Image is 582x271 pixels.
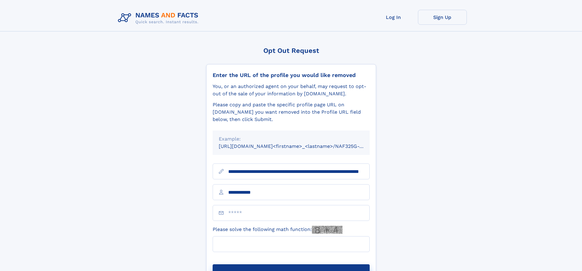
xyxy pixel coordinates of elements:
a: Sign Up [418,10,467,25]
div: Opt Out Request [206,47,376,54]
div: You, or an authorized agent on your behalf, may request to opt-out of the sale of your informatio... [213,83,370,97]
div: Enter the URL of the profile you would like removed [213,72,370,79]
small: [URL][DOMAIN_NAME]<firstname>_<lastname>/NAF325G-xxxxxxxx [219,143,381,149]
div: Please copy and paste the specific profile page URL on [DOMAIN_NAME] you want removed into the Pr... [213,101,370,123]
a: Log In [369,10,418,25]
img: Logo Names and Facts [115,10,203,26]
label: Please solve the following math function: [213,226,342,234]
div: Example: [219,135,364,143]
